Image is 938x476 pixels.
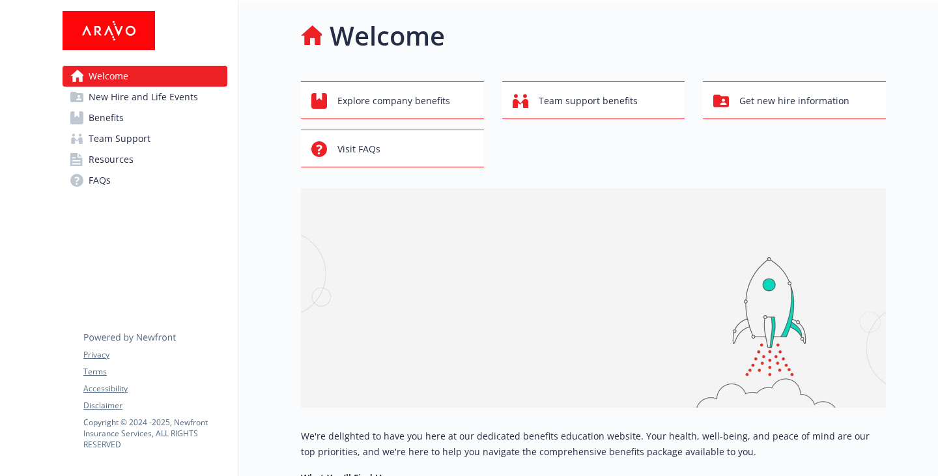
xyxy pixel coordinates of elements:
a: Privacy [83,349,227,361]
button: Get new hire information [703,81,886,119]
p: We're delighted to have you here at our dedicated benefits education website. Your health, well-b... [301,428,886,460]
span: Resources [89,149,134,170]
span: FAQs [89,170,111,191]
button: Visit FAQs [301,130,484,167]
a: Disclaimer [83,400,227,412]
span: Benefits [89,107,124,128]
a: Terms [83,366,227,378]
button: Explore company benefits [301,81,484,119]
p: Copyright © 2024 - 2025 , Newfront Insurance Services, ALL RIGHTS RESERVED [83,417,227,450]
a: Team Support [63,128,227,149]
span: Welcome [89,66,128,87]
span: Visit FAQs [337,137,380,161]
h1: Welcome [330,16,445,55]
a: Benefits [63,107,227,128]
span: Get new hire information [739,89,849,113]
span: Team Support [89,128,150,149]
a: New Hire and Life Events [63,87,227,107]
span: Team support benefits [539,89,638,113]
a: Resources [63,149,227,170]
span: Explore company benefits [337,89,450,113]
a: Welcome [63,66,227,87]
span: New Hire and Life Events [89,87,198,107]
button: Team support benefits [502,81,685,119]
img: overview page banner [301,188,886,408]
a: FAQs [63,170,227,191]
a: Accessibility [83,383,227,395]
